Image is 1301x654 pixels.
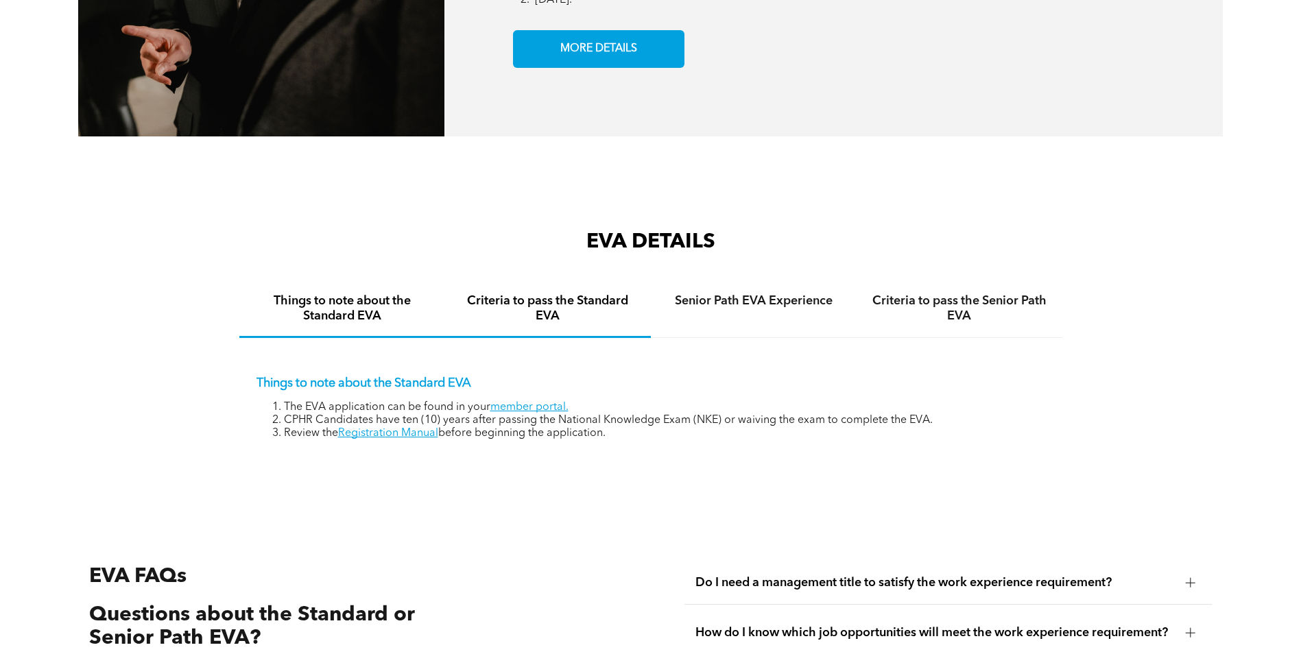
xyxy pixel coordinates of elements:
h4: Criteria to pass the Standard EVA [457,293,638,324]
h4: Criteria to pass the Senior Path EVA [869,293,1050,324]
span: EVA FAQs [89,566,187,587]
span: MORE DETAILS [556,36,642,62]
li: Review the before beginning the application. [284,427,1045,440]
p: Things to note about the Standard EVA [256,376,1045,391]
span: Do I need a management title to satisfy the work experience requirement? [695,575,1175,590]
a: member portal. [490,402,569,413]
h4: Things to note about the Standard EVA [252,293,433,324]
li: CPHR Candidates have ten (10) years after passing the National Knowledge Exam (NKE) or waiving th... [284,414,1045,427]
span: EVA DETAILS [586,232,715,252]
a: MORE DETAILS [513,30,684,68]
a: Registration Manual [338,428,438,439]
span: Questions about the Standard or Senior Path EVA? [89,605,415,649]
li: The EVA application can be found in your [284,401,1045,414]
span: How do I know which job opportunities will meet the work experience requirement? [695,625,1175,640]
h4: Senior Path EVA Experience [663,293,844,308]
